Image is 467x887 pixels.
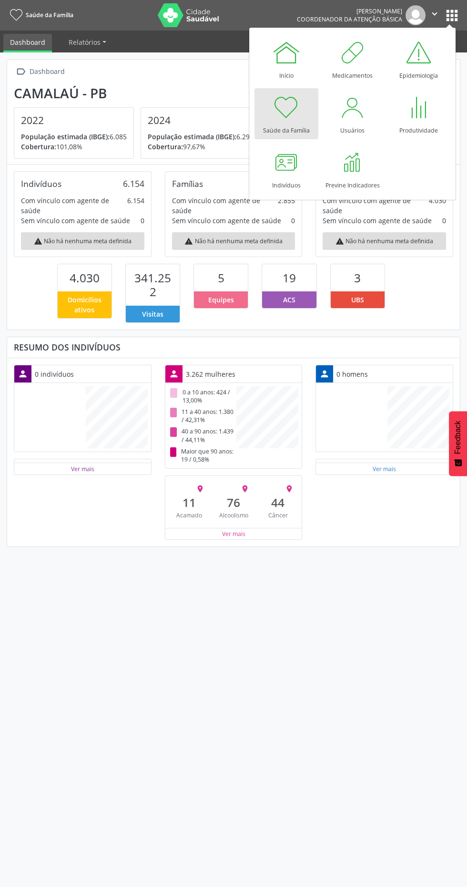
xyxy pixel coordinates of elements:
[21,142,56,151] span: Cobertura:
[14,85,267,101] div: Camalaú - PB
[21,216,130,226] div: Sem vínculo com agente de saúde
[321,88,385,139] a: Usuários
[218,270,224,286] span: 5
[319,369,330,379] i: person
[173,511,204,519] div: Acamado
[372,464,396,474] button: Ver mais
[172,178,203,189] div: Famílias
[335,237,344,246] i: warning
[172,216,281,226] div: Sem vínculo com agente de saúde
[285,485,294,493] i: place
[354,270,361,286] span: 3
[69,38,101,47] span: Relatórios
[351,295,364,305] span: UBS
[142,309,163,319] span: Visitas
[254,88,318,139] a: Saúde da Família
[221,529,245,538] button: Ver mais
[183,366,239,382] div: 3.262 mulheres
[21,132,127,142] p: 6.085
[218,495,249,509] div: 76
[3,34,52,52] a: Dashboard
[172,196,278,216] div: Com vínculo com agente de saúde
[21,142,127,152] p: 101,08%
[28,65,66,79] div: Dashboard
[323,216,432,226] div: Sem vínculo com agente de saúde
[31,366,77,382] div: 0 indivíduos
[454,421,462,454] span: Feedback
[283,295,295,305] span: ACS
[18,369,28,379] i: person
[323,196,429,216] div: Com vínculo com agente de saúde
[208,295,234,305] span: Equipes
[429,196,446,216] div: 4.030
[387,33,451,84] a: Epidemiologia
[333,366,371,382] div: 0 homens
[62,34,113,51] a: Relatórios
[127,196,144,216] div: 6.154
[14,65,66,79] a:  Dashboard
[444,7,460,24] button: apps
[148,114,254,126] h4: 2024
[14,65,28,79] i: 
[169,445,237,465] div: Maior que 90 anos: 19 / 0,58%
[148,132,254,142] p: 6.298
[283,270,296,286] span: 19
[429,9,440,19] i: 
[263,495,294,509] div: 44
[123,178,144,189] div: 6.154
[254,33,318,84] a: Início
[70,270,100,286] span: 4.030
[297,15,402,23] span: Coordenador da Atenção Básica
[387,88,451,139] a: Produtividade
[169,406,237,426] div: 11 a 40 anos: 1.380 / 42,31%
[134,270,171,299] span: 341.252
[61,295,108,315] span: Domicílios ativos
[406,5,426,25] img: img
[323,232,446,250] div: Não há nenhuma meta definida
[148,132,236,141] span: População estimada (IBGE):
[148,142,254,152] p: 97,67%
[21,114,127,126] h4: 2022
[169,426,237,445] div: 40 a 90 anos: 1.439 / 44,11%
[21,132,110,141] span: População estimada (IBGE):
[278,196,295,216] div: 2.855
[196,485,204,493] i: place
[241,485,249,493] i: place
[218,511,249,519] div: Alcoolismo
[71,464,95,474] button: Ver mais
[321,143,385,194] a: Previne Indicadores
[21,178,61,189] div: Indivíduos
[184,237,193,246] i: warning
[449,411,467,476] button: Feedback - Mostrar pesquisa
[263,511,294,519] div: Câncer
[169,386,237,406] div: 0 a 10 anos: 424 / 13,00%
[426,5,444,25] button: 
[442,216,446,226] div: 0
[141,216,144,226] div: 0
[297,7,402,15] div: [PERSON_NAME]
[172,232,295,250] div: Não há nenhuma meta definida
[254,143,318,194] a: Indivíduos
[148,142,183,151] span: Cobertura:
[26,11,73,19] span: Saúde da Família
[21,232,144,250] div: Não há nenhuma meta definida
[169,369,179,379] i: person
[34,237,42,246] i: warning
[291,216,295,226] div: 0
[7,7,73,23] a: Saúde da Família
[14,342,453,352] div: Resumo dos indivíduos
[173,495,204,509] div: 11
[21,196,127,216] div: Com vínculo com agente de saúde
[321,33,385,84] a: Medicamentos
